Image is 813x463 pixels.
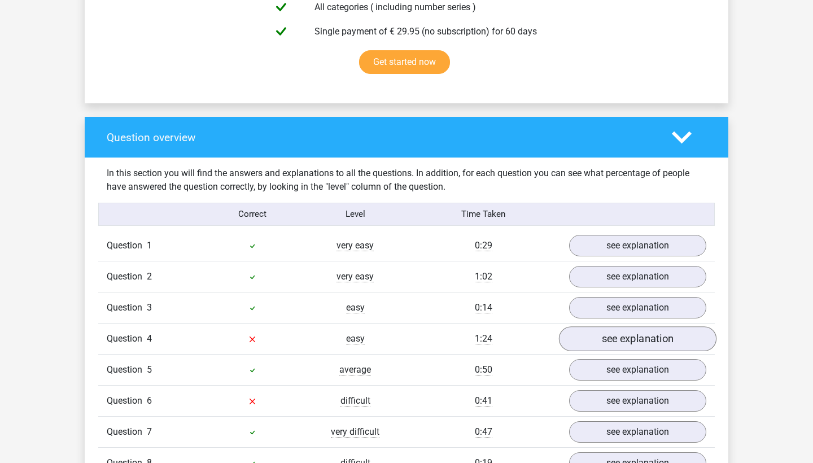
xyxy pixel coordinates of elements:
[475,271,492,282] span: 1:02
[107,332,147,346] span: Question
[107,301,147,315] span: Question
[475,333,492,344] span: 1:24
[147,426,152,437] span: 7
[147,240,152,251] span: 1
[107,239,147,252] span: Question
[406,208,561,221] div: Time Taken
[346,333,365,344] span: easy
[569,297,706,318] a: see explanation
[559,326,716,351] a: see explanation
[107,425,147,439] span: Question
[107,131,655,144] h4: Question overview
[147,302,152,313] span: 3
[340,395,370,407] span: difficult
[475,395,492,407] span: 0:41
[339,364,371,375] span: average
[107,394,147,408] span: Question
[569,359,706,381] a: see explanation
[147,271,152,282] span: 2
[336,271,374,282] span: very easy
[331,426,379,438] span: very difficult
[569,266,706,287] a: see explanation
[202,208,304,221] div: Correct
[569,421,706,443] a: see explanation
[359,50,450,74] a: Get started now
[147,364,152,375] span: 5
[98,167,715,194] div: In this section you will find the answers and explanations to all the questions. In addition, for...
[304,208,406,221] div: Level
[475,302,492,313] span: 0:14
[475,364,492,375] span: 0:50
[107,363,147,377] span: Question
[107,270,147,283] span: Question
[569,235,706,256] a: see explanation
[569,390,706,412] a: see explanation
[147,333,152,344] span: 4
[346,302,365,313] span: easy
[147,395,152,406] span: 6
[336,240,374,251] span: very easy
[475,240,492,251] span: 0:29
[475,426,492,438] span: 0:47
